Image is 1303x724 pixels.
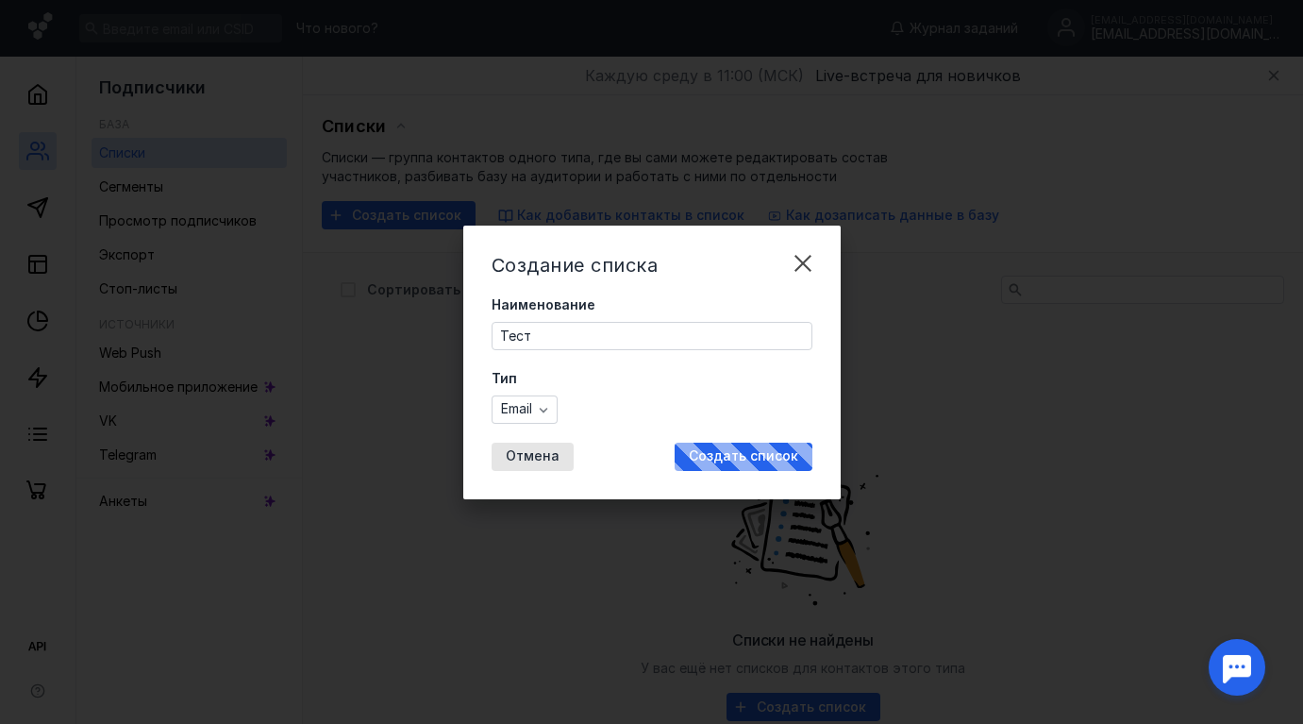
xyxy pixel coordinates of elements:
[501,401,532,417] span: Email
[492,369,517,388] span: Тип
[492,254,659,277] span: Создание списка
[492,295,595,314] span: Наименование
[506,448,560,464] span: Отмена
[492,396,558,424] button: Email
[492,443,574,471] button: Отмена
